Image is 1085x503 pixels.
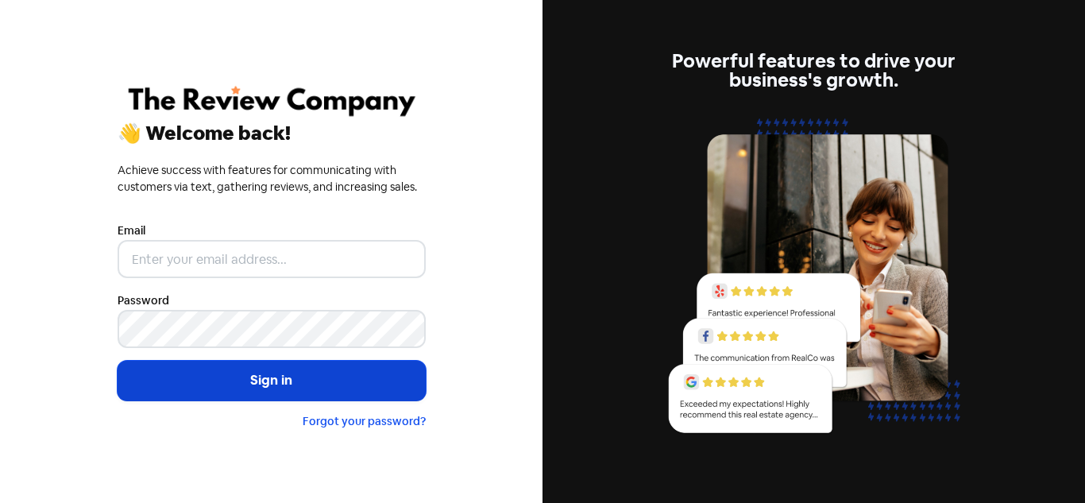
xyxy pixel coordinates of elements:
img: reviews [660,109,968,451]
label: Email [118,222,145,239]
label: Password [118,292,169,309]
div: Achieve success with features for communicating with customers via text, gathering reviews, and i... [118,162,426,195]
div: 👋 Welcome back! [118,124,426,143]
input: Enter your email address... [118,240,426,278]
a: Forgot your password? [303,414,426,428]
div: Powerful features to drive your business's growth. [660,52,968,90]
button: Sign in [118,361,426,400]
